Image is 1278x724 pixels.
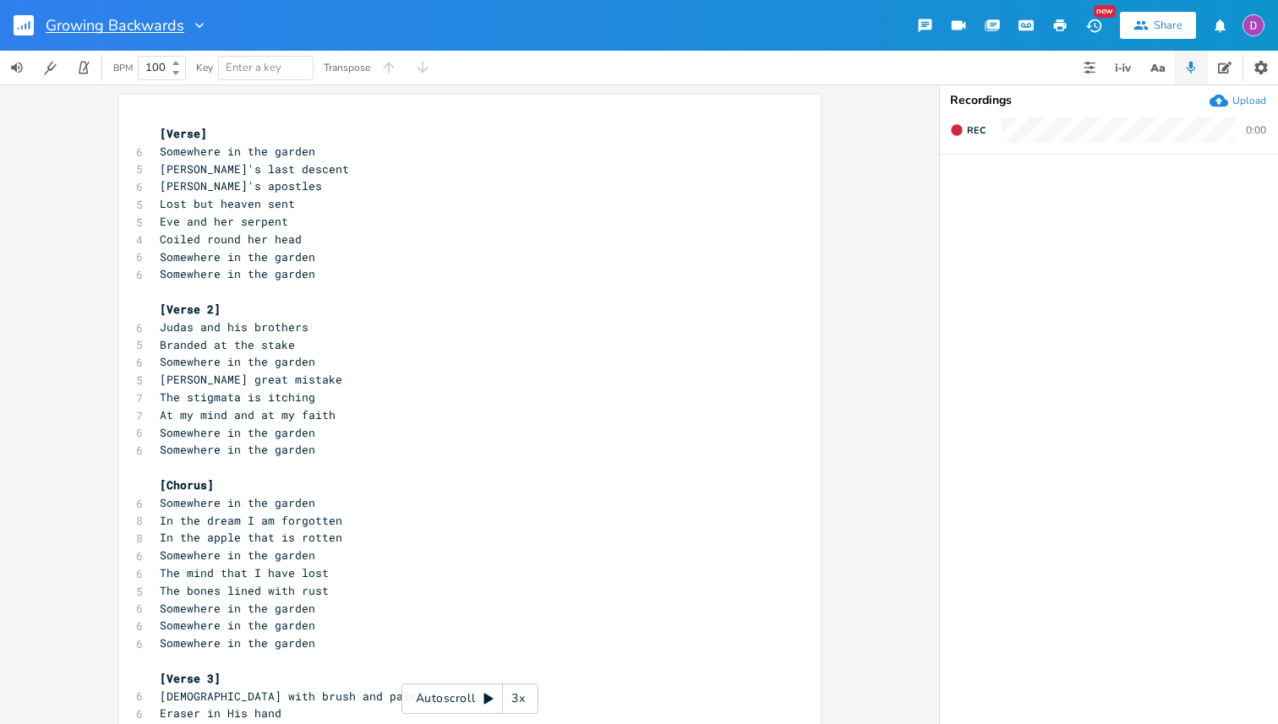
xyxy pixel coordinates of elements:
span: In the dream I am forgotten [160,513,342,528]
span: [Verse 2] [160,302,221,317]
span: [PERSON_NAME] great mistake [160,372,342,387]
span: Somewhere in the garden [160,495,315,510]
span: Somewhere in the garden [160,249,315,264]
span: Somewhere in the garden [160,442,315,457]
span: In the apple that is rotten [160,530,342,545]
span: Branded at the stake [160,337,295,352]
div: 3x [503,683,533,714]
span: Judas and his brothers [160,319,309,335]
span: [Verse 3] [160,671,221,686]
span: Somewhere in the garden [160,635,315,651]
span: [PERSON_NAME]'s last descent [160,161,349,177]
div: Upload [1232,94,1266,107]
span: The stigmata is itching [160,389,315,405]
span: Enter a key [226,60,281,75]
div: 0:00 [1246,125,1266,135]
span: At my mind and at my faith [160,407,336,422]
span: [PERSON_NAME]'s apostles [160,178,322,193]
div: New [1094,5,1116,18]
div: Transpose [324,63,370,73]
span: Somewhere in the garden [160,266,315,281]
span: Somewhere in the garden [160,354,315,369]
img: Dylan [1242,14,1264,36]
span: [Chorus] [160,477,214,493]
span: Somewhere in the garden [160,618,315,633]
span: Somewhere in the garden [160,425,315,440]
span: Eraser in His hand [160,705,281,721]
button: New [1077,10,1111,41]
div: Share [1154,18,1182,33]
span: Growing Backwards [46,18,184,33]
span: Somewhere in the garden [160,547,315,563]
span: Rec [967,124,986,137]
div: BPM [113,63,133,73]
button: Share [1120,12,1196,39]
span: [DEMOGRAPHIC_DATA] with brush and palette [160,689,437,704]
span: Somewhere in the garden [160,601,315,616]
div: Autoscroll [401,683,538,714]
span: Eve and her serpent [160,214,288,229]
span: The mind that I have lost [160,565,329,580]
div: Recordings [950,95,1268,106]
span: Somewhere in the garden [160,144,315,159]
button: Rec [943,117,992,144]
div: Key [196,63,213,73]
span: The bones lined with rust [160,583,329,598]
span: [Verse] [160,126,207,141]
span: Coiled round her head [160,231,302,247]
span: Lost but heaven sent [160,196,295,211]
button: Upload [1210,91,1266,110]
